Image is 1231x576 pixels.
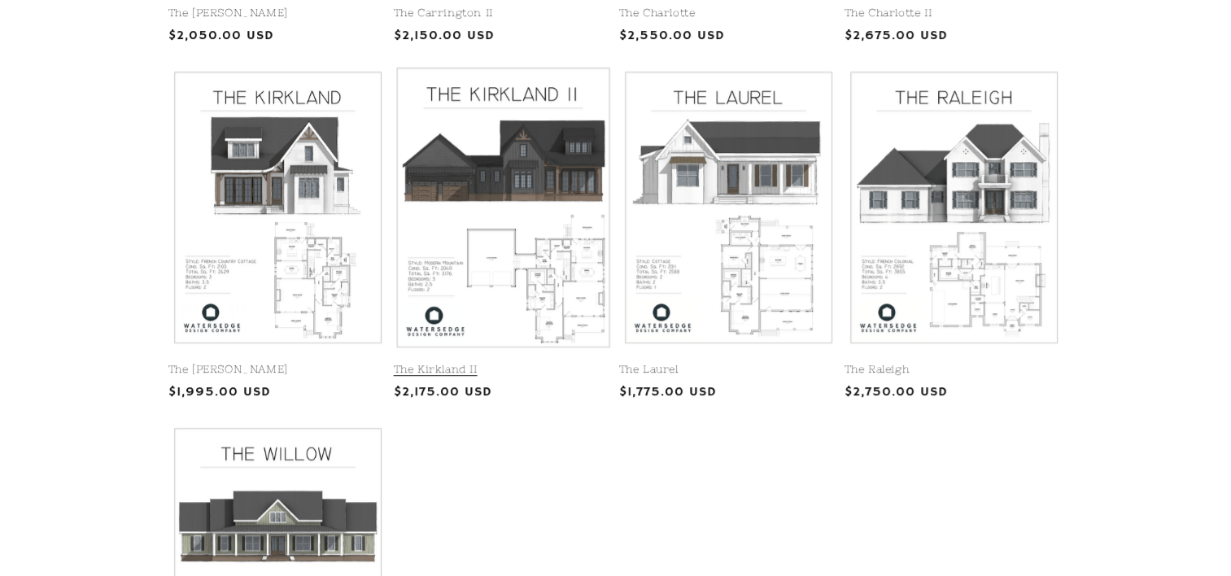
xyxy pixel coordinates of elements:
a: The Raleigh [845,363,1063,377]
a: The Charlotte II [845,7,1063,20]
a: The [PERSON_NAME] [168,363,387,377]
a: The Laurel [619,363,838,377]
a: The Charlotte [619,7,838,20]
a: The Carrington II [394,7,613,20]
a: The [PERSON_NAME] [168,7,387,20]
a: The Kirkland II [394,363,613,377]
